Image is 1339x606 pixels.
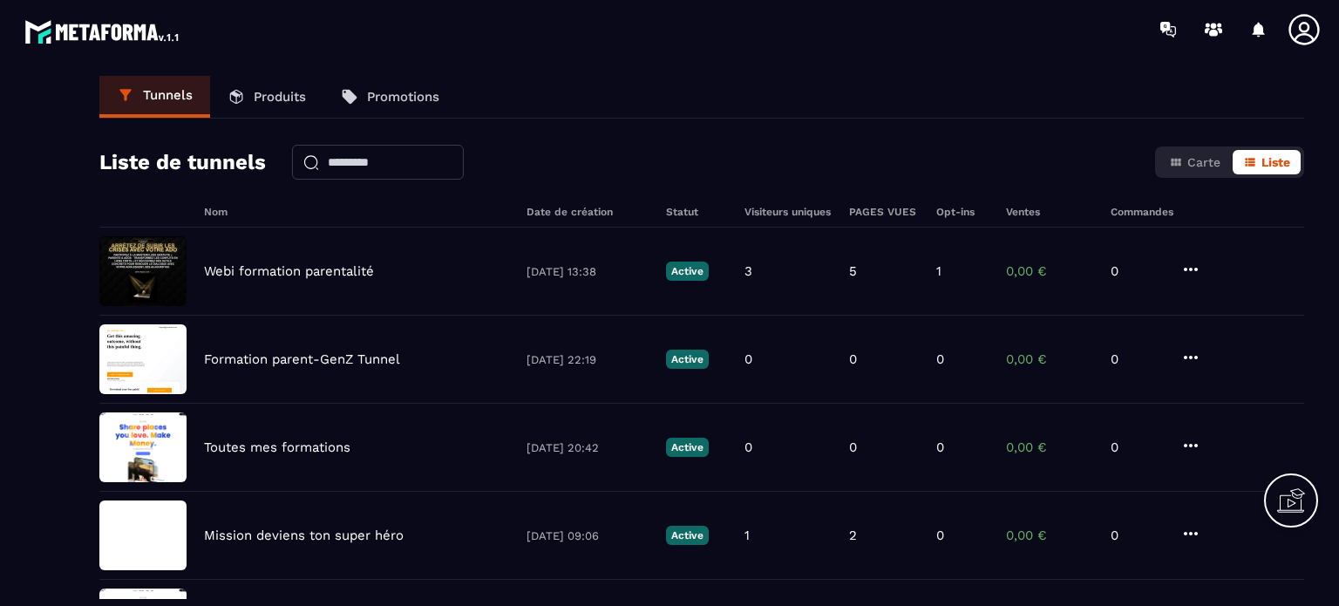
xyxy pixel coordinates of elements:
p: 0 [936,439,944,455]
p: [DATE] 13:38 [527,265,649,278]
a: Produits [210,76,323,118]
p: 0,00 € [1006,528,1093,543]
h6: Ventes [1006,206,1093,218]
button: Liste [1233,150,1301,174]
p: 0 [936,351,944,367]
p: Mission deviens ton super héro [204,528,404,543]
p: 0 [744,351,752,367]
a: Promotions [323,76,457,118]
p: 0 [744,439,752,455]
p: Produits [254,89,306,105]
p: 5 [849,263,857,279]
img: image [99,412,187,482]
h6: Date de création [527,206,649,218]
p: 0 [1111,263,1163,279]
p: 0,00 € [1006,439,1093,455]
p: 1 [744,528,750,543]
a: Tunnels [99,76,210,118]
p: [DATE] 22:19 [527,353,649,366]
p: Active [666,262,709,281]
h6: Commandes [1111,206,1173,218]
img: logo [24,16,181,47]
p: 0 [1111,351,1163,367]
p: Active [666,350,709,369]
p: 2 [849,528,857,543]
p: 0 [1111,439,1163,455]
span: Liste [1261,155,1290,169]
p: Promotions [367,89,439,105]
p: Webi formation parentalité [204,263,374,279]
p: 0 [936,528,944,543]
p: [DATE] 20:42 [527,441,649,454]
img: image [99,324,187,394]
p: Formation parent-GenZ Tunnel [204,351,400,367]
p: [DATE] 09:06 [527,529,649,542]
p: 0,00 € [1006,263,1093,279]
span: Carte [1187,155,1220,169]
img: image [99,500,187,570]
button: Carte [1159,150,1231,174]
p: 0,00 € [1006,351,1093,367]
p: 0 [849,439,857,455]
h6: Opt-ins [936,206,989,218]
h6: Statut [666,206,727,218]
p: 0 [849,351,857,367]
p: 0 [1111,528,1163,543]
p: Toutes mes formations [204,439,350,455]
p: 3 [744,263,752,279]
h6: Nom [204,206,509,218]
h6: PAGES VUES [849,206,919,218]
p: Active [666,526,709,545]
h2: Liste de tunnels [99,145,266,180]
img: image [99,236,187,306]
p: Active [666,438,709,457]
h6: Visiteurs uniques [744,206,832,218]
p: Tunnels [143,87,193,103]
p: 1 [936,263,941,279]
